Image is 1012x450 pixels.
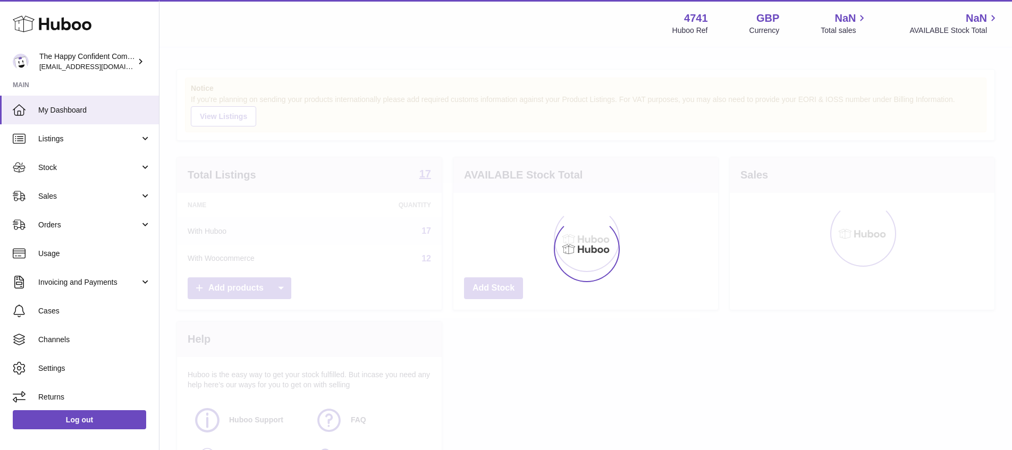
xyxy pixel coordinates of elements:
span: Total sales [821,26,868,36]
strong: GBP [756,11,779,26]
div: The Happy Confident Company [39,52,135,72]
span: NaN [966,11,987,26]
span: Sales [38,191,140,201]
span: Settings [38,363,151,373]
span: Invoicing and Payments [38,277,140,287]
span: My Dashboard [38,105,151,115]
span: NaN [834,11,856,26]
span: Orders [38,220,140,230]
span: Channels [38,335,151,345]
span: AVAILABLE Stock Total [909,26,999,36]
span: Usage [38,249,151,259]
strong: 4741 [684,11,708,26]
a: Log out [13,410,146,429]
a: NaN Total sales [821,11,868,36]
span: Returns [38,392,151,402]
div: Huboo Ref [672,26,708,36]
a: NaN AVAILABLE Stock Total [909,11,999,36]
span: [EMAIL_ADDRESS][DOMAIN_NAME] [39,62,156,71]
img: contact@happyconfident.com [13,54,29,70]
div: Currency [749,26,780,36]
span: Listings [38,134,140,144]
span: Cases [38,306,151,316]
span: Stock [38,163,140,173]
